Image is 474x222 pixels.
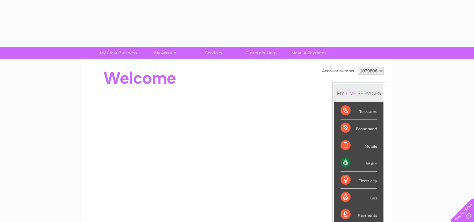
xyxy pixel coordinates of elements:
div: Telecoms [341,102,377,119]
div: LIVE [344,90,357,96]
a: Make A Payment [283,47,335,59]
td: Account number [320,66,356,76]
div: Mobile [341,137,377,154]
a: Services [188,47,239,59]
div: Electricity [341,172,377,189]
a: My Clear Business [92,47,144,59]
a: My Account [140,47,192,59]
div: Gas [341,189,377,206]
div: Water [341,154,377,172]
div: MY SERVICES [334,84,383,102]
div: Broadband [341,119,377,137]
a: Customer Help [235,47,287,59]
